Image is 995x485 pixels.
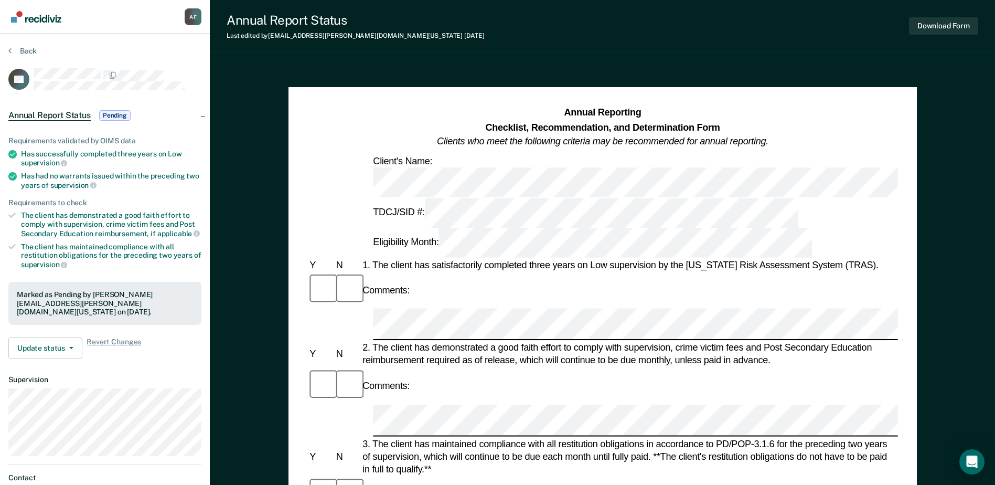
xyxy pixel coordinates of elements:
[21,172,201,189] div: Has had no warrants issued within the preceding two years of
[464,32,484,39] span: [DATE]
[8,375,201,384] dt: Supervision
[8,110,91,121] span: Annual Report Status
[371,228,814,258] div: Eligibility Month:
[21,211,201,238] div: The client has demonstrated a good faith effort to comply with supervision, crime victim fees and...
[485,122,720,132] strong: Checklist, Recommendation, and Determination Form
[8,473,201,482] dt: Contact
[21,260,67,269] span: supervision
[11,11,61,23] img: Recidiviz
[334,259,360,271] div: N
[437,136,768,146] em: Clients who meet the following criteria may be recommended for annual reporting.
[157,229,200,238] span: applicable
[227,13,484,28] div: Annual Report Status
[87,338,141,359] span: Revert Changes
[17,290,193,317] div: Marked as Pending by [PERSON_NAME][EMAIL_ADDRESS][PERSON_NAME][DOMAIN_NAME][US_STATE] on [DATE].
[8,136,201,145] div: Requirements validated by OIMS data
[21,159,67,167] span: supervision
[360,437,898,476] div: 3. The client has maintained compliance with all restitution obligations in accordance to PD/POP-...
[21,150,201,167] div: Has successfully completed three years on Low
[307,259,334,271] div: Y
[959,449,985,475] div: Open Intercom Messenger
[334,450,360,463] div: N
[307,450,334,463] div: Y
[99,110,131,121] span: Pending
[227,32,484,39] div: Last edited by [EMAIL_ADDRESS][PERSON_NAME][DOMAIN_NAME][US_STATE]
[8,338,82,359] button: Update status
[564,108,641,118] strong: Annual Reporting
[360,284,412,297] div: Comments:
[909,17,978,35] button: Download Form
[360,259,898,271] div: 1. The client has satisfactorily completed three years on Low supervision by the [US_STATE] Risk ...
[307,348,334,361] div: Y
[21,242,201,269] div: The client has maintained compliance with all restitution obligations for the preceding two years of
[185,8,201,25] button: Profile dropdown button
[334,348,360,361] div: N
[185,8,201,25] div: A F
[50,181,97,189] span: supervision
[8,46,37,56] button: Back
[360,342,898,367] div: 2. The client has demonstrated a good faith effort to comply with supervision, crime victim fees ...
[371,198,800,228] div: TDCJ/SID #:
[8,198,201,207] div: Requirements to check
[360,379,412,392] div: Comments:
